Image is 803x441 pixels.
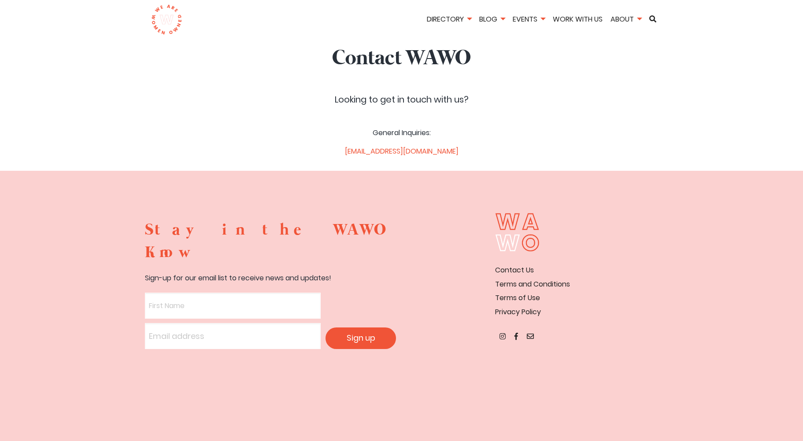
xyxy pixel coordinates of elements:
[495,279,570,289] a: Terms and Conditions
[145,293,321,319] input: First Name
[646,15,659,22] a: Search
[326,327,396,349] input: Sign up
[144,44,659,73] h1: Contact WAWO
[495,307,541,317] a: Privacy Policy
[424,14,474,26] li: Directory
[424,14,474,24] a: Directory
[510,14,548,24] a: Events
[510,14,548,26] li: Events
[607,14,644,26] li: About
[151,4,182,35] img: logo
[145,323,321,349] input: Email address
[495,293,540,303] a: Terms of Use
[335,127,469,139] p: General Inquiries:
[476,14,508,24] a: Blog
[550,14,606,24] a: Work With Us
[145,272,396,284] p: Sign-up for our email list to receive news and updates!
[476,14,508,26] li: Blog
[335,92,469,107] p: Looking to get in touch with us?
[495,265,534,275] a: Contact Us
[145,219,396,264] h3: Stay in the WAWO Know
[345,146,459,156] a: [EMAIL_ADDRESS][DOMAIN_NAME]
[607,14,644,24] a: About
